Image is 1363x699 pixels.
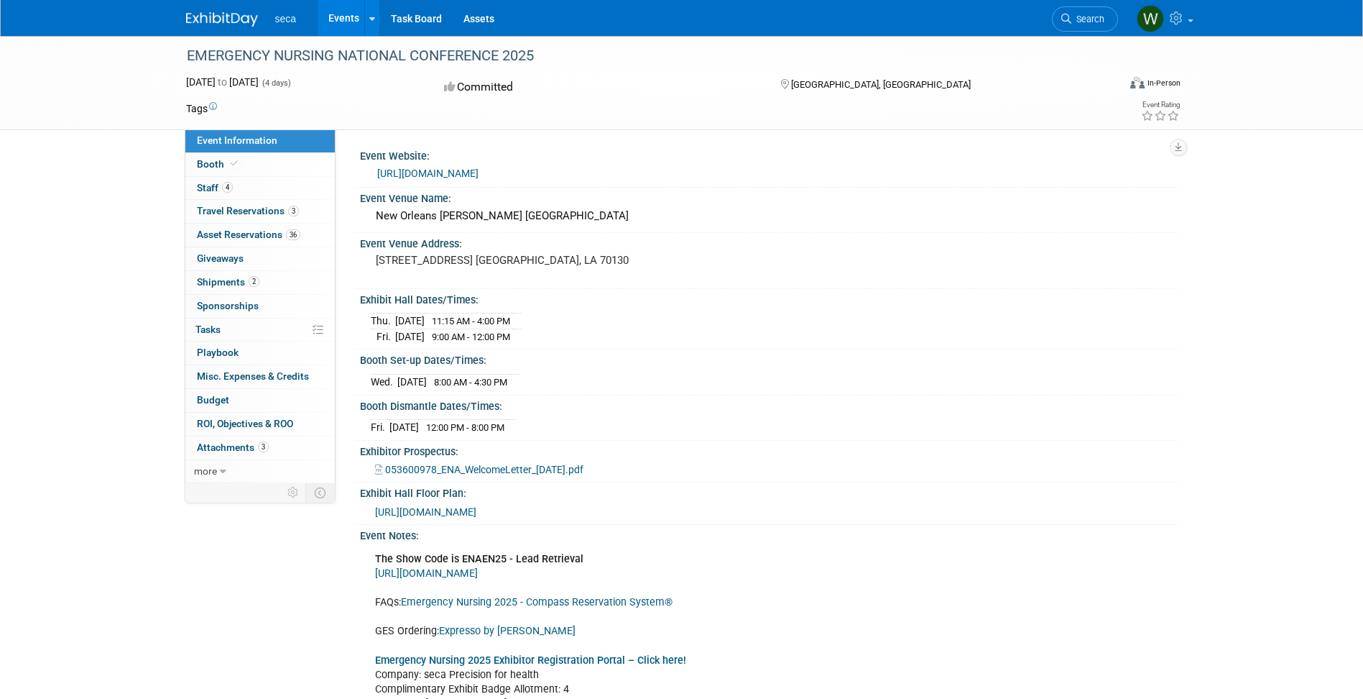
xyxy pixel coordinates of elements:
[197,134,277,146] span: Event Information
[185,365,335,388] a: Misc. Expenses & Credits
[375,567,478,580] a: [URL][DOMAIN_NAME]
[258,442,269,452] span: 3
[426,422,504,433] span: 12:00 PM - 8:00 PM
[197,276,259,288] span: Shipments
[185,129,335,152] a: Event Information
[185,177,335,200] a: Staff4
[194,465,217,477] span: more
[186,76,259,88] span: [DATE] [DATE]
[197,158,241,170] span: Booth
[360,525,1178,543] div: Event Notes:
[249,276,259,287] span: 2
[1147,78,1181,88] div: In-Person
[1052,6,1118,32] a: Search
[185,224,335,247] a: Asset Reservations36
[376,254,685,267] pre: [STREET_ADDRESS] [GEOGRAPHIC_DATA], LA 70130
[281,483,306,502] td: Personalize Event Tab Strip
[385,464,583,475] span: 053600978_ENA_WelcomeLetter_[DATE].pdf
[360,441,1178,459] div: Exhibitor Prospectus:
[261,78,291,88] span: (4 days)
[1141,101,1180,109] div: Event Rating
[185,200,335,223] a: Travel Reservations3
[185,247,335,270] a: Giveaways
[197,418,293,429] span: ROI, Objectives & ROO
[231,160,238,168] i: Booth reservation complete
[305,483,335,502] td: Toggle Event Tabs
[377,168,479,179] a: [URL][DOMAIN_NAME]
[186,101,217,116] td: Tags
[286,229,300,240] span: 36
[185,342,335,365] a: Playbook
[371,329,395,344] td: Fri.
[197,347,239,358] span: Playbook
[1137,5,1164,32] img: William Morris
[791,79,971,90] span: [GEOGRAPHIC_DATA], [GEOGRAPHIC_DATA]
[216,76,229,88] span: to
[371,374,397,389] td: Wed.
[197,370,309,382] span: Misc. Expenses & Credits
[375,553,583,565] b: The Show Code is ENAEN25 - Lead Retrieval
[440,75,757,100] div: Committed
[360,188,1178,206] div: Event Venue Name:
[432,316,510,326] span: 11:15 AM - 4:00 PM
[197,229,300,240] span: Asset Reservations
[360,349,1178,367] div: Booth Set-up Dates/Times:
[1130,77,1145,88] img: Format-Inperson.png
[360,396,1178,414] div: Booth Dismantle Dates/Times:
[360,145,1178,163] div: Event Website:
[375,506,476,518] a: [URL][DOMAIN_NAME]
[360,289,1178,307] div: Exhibit Hall Dates/Times:
[439,625,576,637] a: Expresso by [PERSON_NAME]
[185,389,335,412] a: Budget
[371,314,395,329] td: Thu.
[1071,14,1104,24] span: Search
[401,596,673,608] a: Emergency Nursing 2025 - Compass Reservation System®
[371,420,389,435] td: Fri.
[197,300,259,311] span: Sponsorships
[288,206,299,216] span: 3
[197,182,233,193] span: Staff
[395,329,425,344] td: [DATE]
[371,205,1167,227] div: New Orleans [PERSON_NAME] [GEOGRAPHIC_DATA]
[185,319,335,342] a: Tasks
[375,464,583,475] a: 053600978_ENA_WelcomeLetter_[DATE].pdf
[186,12,258,27] img: ExhibitDay
[185,437,335,460] a: Attachments3
[185,460,335,483] a: more
[185,295,335,318] a: Sponsorships
[434,377,507,388] span: 8:00 AM - 4:30 PM
[182,43,1096,69] div: EMERGENCY NURSING NATIONAL CONFERENCE 2025
[197,394,229,406] span: Budget
[375,654,686,667] a: Emergency Nursing 2025 Exhibitor Registration Portal – Click here!
[185,413,335,436] a: ROI, Objectives & ROO
[185,271,335,294] a: Shipments2
[395,314,425,329] td: [DATE]
[1033,75,1181,96] div: Event Format
[222,182,233,193] span: 4
[397,374,427,389] td: [DATE]
[195,324,221,335] span: Tasks
[197,442,269,453] span: Attachments
[360,233,1178,251] div: Event Venue Address:
[275,13,297,24] span: seca
[389,420,419,435] td: [DATE]
[432,332,510,342] span: 9:00 AM - 12:00 PM
[197,205,299,216] span: Travel Reservations
[360,483,1178,501] div: Exhibit Hall Floor Plan:
[185,153,335,176] a: Booth
[197,252,244,264] span: Giveaways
